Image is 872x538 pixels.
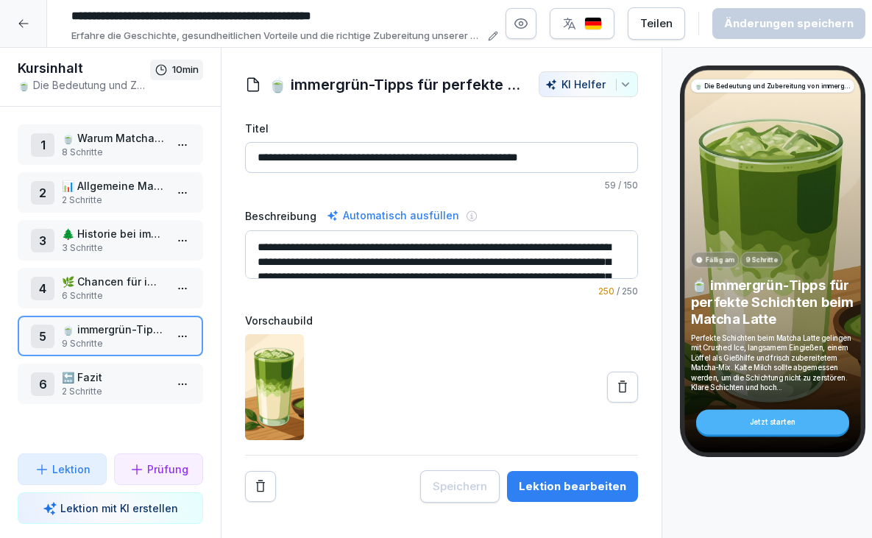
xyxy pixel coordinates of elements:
[706,255,734,264] p: Fällig am
[420,470,500,503] button: Speichern
[724,15,854,32] div: Änderungen speichern
[114,453,203,485] button: Prüfung
[31,229,54,252] div: 3
[31,277,54,300] div: 4
[539,71,638,97] button: KI Helfer
[62,274,165,289] p: 🌿 Chancen für immergrün
[584,17,602,31] img: de.svg
[691,333,855,393] p: Perfekte Schichten beim Matcha Latte gelingen mit Crushed Ice, langsamem Eingießen, einem Löffel ...
[245,208,316,224] label: Beschreibung
[31,325,54,348] div: 5
[62,369,165,385] p: 🔚 Fazit
[18,492,203,524] button: Lektion mit KI erstellen
[245,313,638,328] label: Vorschaubild
[640,15,673,32] div: Teilen
[62,337,165,350] p: 9 Schritte
[628,7,685,40] button: Teilen
[31,181,54,205] div: 2
[60,500,178,516] p: Lektion mit KI erstellen
[695,81,851,91] p: 🍵 Die Bedeutung und Zubereitung von immergrün Matchas
[31,133,54,157] div: 1
[269,74,524,96] h1: 🍵 immergrün-Tipps für perfekte Schichten beim Matcha Latte
[62,289,165,302] p: 6 Schritte
[52,461,91,477] p: Lektion
[62,226,165,241] p: 🌲 Historie bei immergrün
[598,286,614,297] span: 250
[62,130,165,146] p: 🍵 Warum Matcha ein Superfood ist
[62,241,165,255] p: 3 Schritte
[172,63,199,77] p: 10 min
[245,179,638,192] p: / 150
[245,471,276,502] button: Remove
[18,220,203,261] div: 3🌲 Historie bei immergrün3 Schritte
[519,478,626,495] div: Lektion bearbeiten
[62,194,165,207] p: 2 Schritte
[62,178,165,194] p: 📊 Allgemeine Marktinfos
[18,268,203,308] div: 4🌿 Chancen für immergrün6 Schritte
[245,285,638,298] p: / 250
[696,409,849,434] div: Jetzt starten
[31,372,54,396] div: 6
[324,207,462,224] div: Automatisch ausfüllen
[18,77,150,93] p: 🍵 Die Bedeutung und Zubereitung von immergrün Matchas
[545,78,631,91] div: KI Helfer
[147,461,188,477] p: Prüfung
[245,334,304,440] img: kpoyc9k6ba01309o7zy5fm9p.png
[62,322,165,337] p: 🍵 immergrün-Tipps für perfekte Schichten beim Matcha Latte
[62,146,165,159] p: 8 Schritte
[18,364,203,404] div: 6🔚 Fazit2 Schritte
[18,124,203,165] div: 1🍵 Warum Matcha ein Superfood ist8 Schritte
[71,29,483,43] p: Erfahre die Geschichte, gesundheitlichen Vorteile und die richtige Zubereitung unserer Matcha-Get...
[745,255,777,264] p: 9 Schritte
[712,8,865,39] button: Änderungen speichern
[245,121,638,136] label: Titel
[605,180,616,191] span: 59
[433,478,487,495] div: Speichern
[18,60,150,77] h1: Kursinhalt
[18,172,203,213] div: 2📊 Allgemeine Marktinfos2 Schritte
[18,453,107,485] button: Lektion
[62,385,165,398] p: 2 Schritte
[691,277,855,328] p: 🍵 immergrün-Tipps für perfekte Schichten beim Matcha Latte
[507,471,638,502] button: Lektion bearbeiten
[18,316,203,356] div: 5🍵 immergrün-Tipps für perfekte Schichten beim Matcha Latte9 Schritte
